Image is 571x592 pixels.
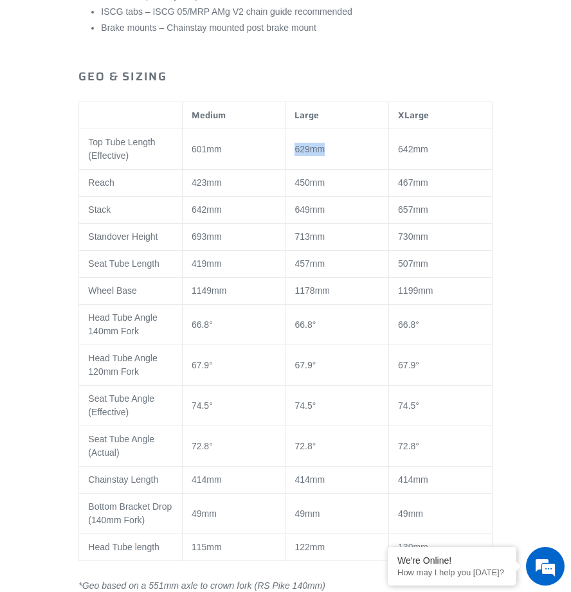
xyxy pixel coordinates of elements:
th: Medium [182,102,285,129]
th: XLarge [389,102,493,129]
th: Large [285,102,389,129]
td: Head Tube length [79,534,183,561]
td: 66.8° [285,305,389,345]
td: 450mm [285,170,389,197]
td: 67.9° [285,345,389,386]
td: 507mm [389,251,493,278]
td: 713mm [285,224,389,251]
td: Stack [79,197,183,224]
td: 419mm [182,251,285,278]
td: Wheel Base [79,278,183,305]
td: 67.9° [182,345,285,386]
td: 414mm [182,467,285,494]
td: Head Tube Angle 120mm Fork [79,345,183,386]
li: Brake mounts – Chainstay mounted post brake mount [101,21,492,35]
td: 1149mm [182,278,285,305]
div: We're Online! [397,555,507,566]
td: 467mm [389,170,493,197]
td: 115mm [182,534,285,561]
td: 122mm [285,534,389,561]
td: Seat Tube Angle (Effective) [79,386,183,426]
td: Top Tube Length (Effective) [79,129,183,170]
td: 67.9° [389,345,493,386]
td: Bottom Bracket Drop (140mm Fork) [79,494,183,534]
td: Head Tube Angle 140mm Fork [79,305,183,345]
td: 66.8° [182,305,285,345]
td: 457mm [285,251,389,278]
td: 66.8° [389,305,493,345]
p: How may I help you today? [397,568,507,577]
td: 693mm [182,224,285,251]
td: 642mm [389,129,493,170]
td: Seat Tube Angle (Actual) [79,426,183,467]
td: 730mm [389,224,493,251]
li: ISCG tabs – ISCG 05/MRP AMg V2 chain guide recommended [101,5,492,19]
td: 49mm [182,494,285,534]
td: 72.8° [285,426,389,467]
td: Seat Tube Length [79,251,183,278]
td: 1178mm [285,278,389,305]
td: 49mm [389,494,493,534]
em: *Geo based on a 551mm axle to crown fork (RS Pike 140mm) [78,580,325,591]
td: Standover Height [79,224,183,251]
td: Chainstay Length [79,467,183,494]
td: 74.5° [182,386,285,426]
td: 130mm [389,534,493,561]
td: Reach [79,170,183,197]
td: 657mm [389,197,493,224]
td: 601mm [182,129,285,170]
td: 74.5° [285,386,389,426]
td: 1199mm [389,278,493,305]
h2: Geo & Sizing [78,70,492,84]
td: 423mm [182,170,285,197]
td: 414mm [389,467,493,494]
td: 72.8° [182,426,285,467]
td: 642mm [182,197,285,224]
td: 74.5° [389,386,493,426]
td: 72.8° [389,426,493,467]
td: 49mm [285,494,389,534]
td: 649mm [285,197,389,224]
td: 629mm [285,129,389,170]
td: 414mm [285,467,389,494]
